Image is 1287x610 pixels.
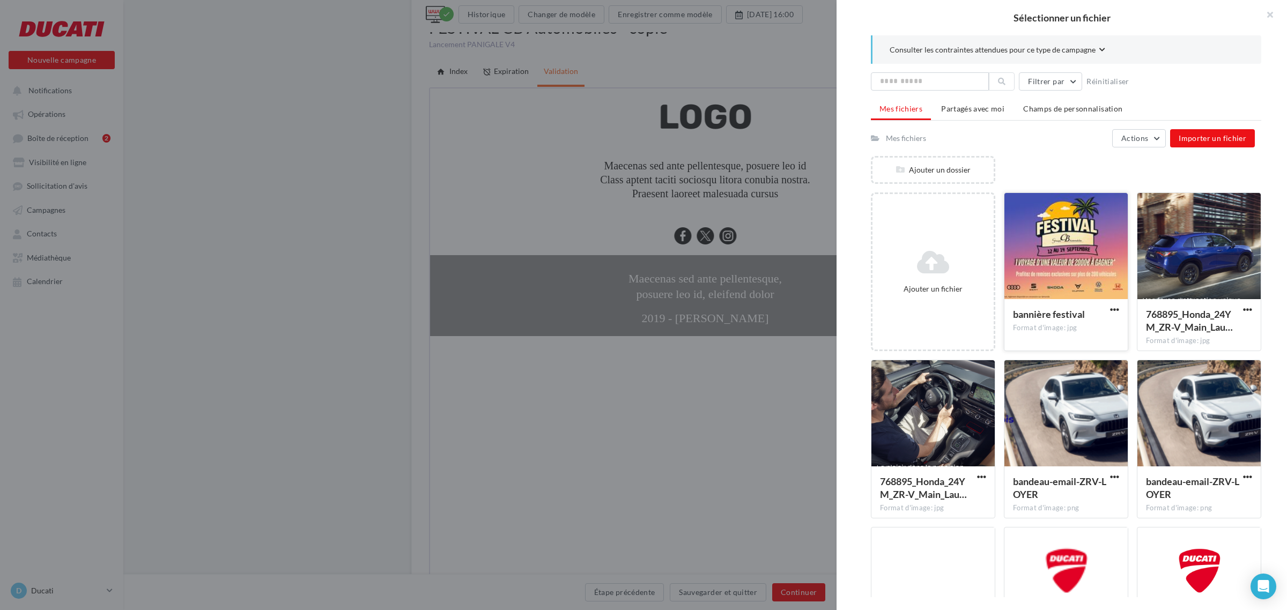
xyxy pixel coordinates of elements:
[1013,308,1085,320] span: bannière festival
[206,199,344,212] span: posuere leo id, eleifend dolor
[289,139,306,156] img: instagram
[228,8,322,49] img: img-logo.png
[1251,574,1276,599] div: Open Intercom Messenger
[1146,475,1239,500] span: bandeau-email-ZRV-LOYER
[880,503,986,513] div: Format d'image: jpg
[1170,129,1255,147] button: Importer un fichier
[211,223,338,236] span: 2019 - [PERSON_NAME]
[872,165,994,175] div: Ajouter un dossier
[1082,75,1134,88] button: Réinitialiser
[198,183,352,197] span: Maecenas sed ante pellentesque,
[244,139,261,156] img: facebook
[202,99,349,111] span: Praesent laoreet malesuada cursus
[1013,475,1106,500] span: bandeau-email-ZRV-LOYER
[170,85,380,97] span: Class aptent taciti sociosqu litora conubia nostra.
[886,133,926,144] div: Mes fichiers
[1146,308,1233,333] span: 768895_Honda_24YM_ZR-V_Main_Launch_FR_HTML_Carousel_USP1_Performance&Engaging_Drive_1080x1080_F3_...
[880,475,967,500] span: 768895_Honda_24YM_ZR-V_Main_Launch_FR_HTML_Carousel_USP1_Performance&Engaging_Drive_1080x1080_F2_...
[879,104,922,113] span: Mes fichiers
[1013,503,1119,513] div: Format d'image: png
[890,44,1096,55] span: Consulter les contraintes attendues pour ce type de campagne
[174,71,376,83] span: Maecenas sed ante pellentesque, posuere leo id
[1023,104,1122,113] span: Champs de personnalisation
[1013,323,1119,333] div: Format d'image: jpg
[877,284,989,294] div: Ajouter un fichier
[941,104,1004,113] span: Partagés avec moi
[1019,72,1082,91] button: Filtrer par
[267,139,284,156] img: twitter
[1121,133,1148,143] span: Actions
[1146,503,1252,513] div: Format d'image: png
[1146,336,1252,346] div: Format d'image: jpg
[854,13,1270,23] h2: Sélectionner un fichier
[1179,133,1246,143] span: Importer un fichier
[890,44,1105,57] button: Consulter les contraintes attendues pour ce type de campagne
[1112,129,1166,147] button: Actions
